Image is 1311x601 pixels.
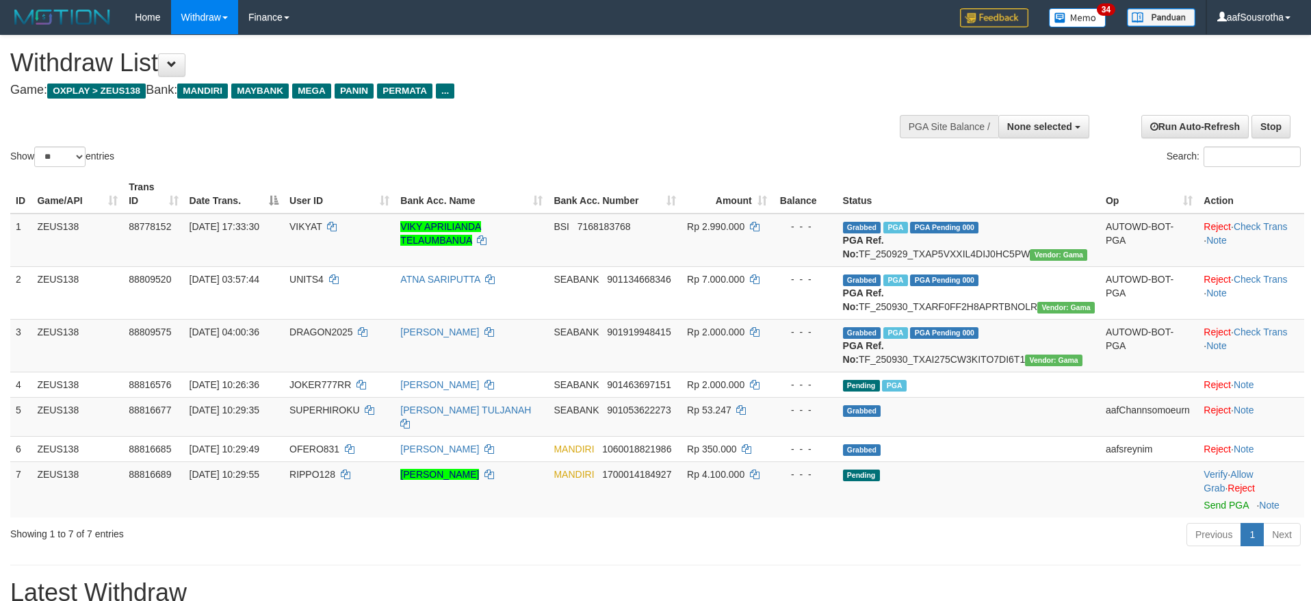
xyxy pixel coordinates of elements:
[554,444,594,455] span: MANDIRI
[129,274,171,285] span: 88809520
[1204,469,1253,494] span: ·
[1030,249,1087,261] span: Vendor URL: https://trx31.1velocity.biz
[883,222,907,233] span: Marked by aafchomsokheang
[960,8,1028,27] img: Feedback.jpg
[1234,405,1254,415] a: Note
[1259,500,1280,511] a: Note
[1167,146,1301,167] label: Search:
[10,397,31,436] td: 5
[34,146,86,167] select: Showentries
[190,444,259,455] span: [DATE] 10:29:49
[1204,379,1231,390] a: Reject
[10,522,536,541] div: Showing 1 to 7 of 7 entries
[687,379,744,390] span: Rp 2.000.000
[843,222,881,233] span: Grabbed
[607,379,671,390] span: Copy 901463697151 to clipboard
[778,325,832,339] div: - - -
[554,469,594,480] span: MANDIRI
[1206,235,1227,246] a: Note
[31,319,123,372] td: ZEUS138
[778,468,832,481] div: - - -
[10,319,31,372] td: 3
[687,444,736,455] span: Rp 350.000
[843,470,880,481] span: Pending
[883,327,907,339] span: Marked by aafkaynarin
[548,175,682,214] th: Bank Acc. Number: activate to sort column ascending
[129,379,171,390] span: 88816576
[843,340,884,365] b: PGA Ref. No:
[177,84,228,99] span: MANDIRI
[10,461,31,517] td: 7
[400,327,479,337] a: [PERSON_NAME]
[190,274,259,285] span: [DATE] 03:57:44
[190,221,259,232] span: [DATE] 17:33:30
[1198,319,1304,372] td: · ·
[554,221,569,232] span: BSI
[1100,397,1198,436] td: aafChannsomoeurn
[910,222,978,233] span: PGA Pending
[843,327,881,339] span: Grabbed
[1198,436,1304,461] td: ·
[10,372,31,397] td: 4
[395,175,548,214] th: Bank Acc. Name: activate to sort column ascending
[838,266,1100,319] td: TF_250930_TXARF0FF2H8APRTBNOLR
[1263,523,1301,546] a: Next
[843,274,881,286] span: Grabbed
[400,405,531,415] a: [PERSON_NAME] TULJANAH
[687,469,744,480] span: Rp 4.100.000
[190,379,259,390] span: [DATE] 10:26:36
[554,274,599,285] span: SEABANK
[843,235,884,259] b: PGA Ref. No:
[400,444,479,455] a: [PERSON_NAME]
[400,469,479,480] a: [PERSON_NAME]
[1100,436,1198,461] td: aafsreynim
[687,405,731,415] span: Rp 53.247
[778,272,832,286] div: - - -
[778,403,832,417] div: - - -
[1037,302,1095,314] span: Vendor URL: https://trx31.1velocity.biz
[607,327,671,337] span: Copy 901919948415 to clipboard
[838,319,1100,372] td: TF_250930_TXAI275CW3KITO7DI6T1
[1198,266,1304,319] td: · ·
[1206,340,1227,351] a: Note
[129,469,171,480] span: 88816689
[289,379,351,390] span: JOKER777RR
[883,274,907,286] span: Marked by aafkaynarin
[184,175,284,214] th: Date Trans.: activate to sort column descending
[10,146,114,167] label: Show entries
[1204,221,1231,232] a: Reject
[1198,175,1304,214] th: Action
[47,84,146,99] span: OXPLAY > ZEUS138
[682,175,773,214] th: Amount: activate to sort column ascending
[1025,355,1082,366] span: Vendor URL: https://trx31.1velocity.biz
[554,379,599,390] span: SEABANK
[436,84,454,99] span: ...
[31,372,123,397] td: ZEUS138
[377,84,432,99] span: PERMATA
[129,444,171,455] span: 88816685
[129,221,171,232] span: 88778152
[900,115,998,138] div: PGA Site Balance /
[1234,379,1254,390] a: Note
[400,379,479,390] a: [PERSON_NAME]
[10,175,31,214] th: ID
[554,405,599,415] span: SEABANK
[910,274,978,286] span: PGA Pending
[554,327,599,337] span: SEABANK
[1204,146,1301,167] input: Search:
[1234,327,1288,337] a: Check Trans
[1100,319,1198,372] td: AUTOWD-BOT-PGA
[687,327,744,337] span: Rp 2.000.000
[10,214,31,267] td: 1
[1186,523,1241,546] a: Previous
[843,444,881,456] span: Grabbed
[1204,327,1231,337] a: Reject
[10,266,31,319] td: 2
[1204,444,1231,455] a: Reject
[1204,405,1231,415] a: Reject
[1204,469,1253,494] a: Allow Grab
[31,461,123,517] td: ZEUS138
[289,469,335,480] span: RIPPO128
[1234,444,1254,455] a: Note
[1234,221,1288,232] a: Check Trans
